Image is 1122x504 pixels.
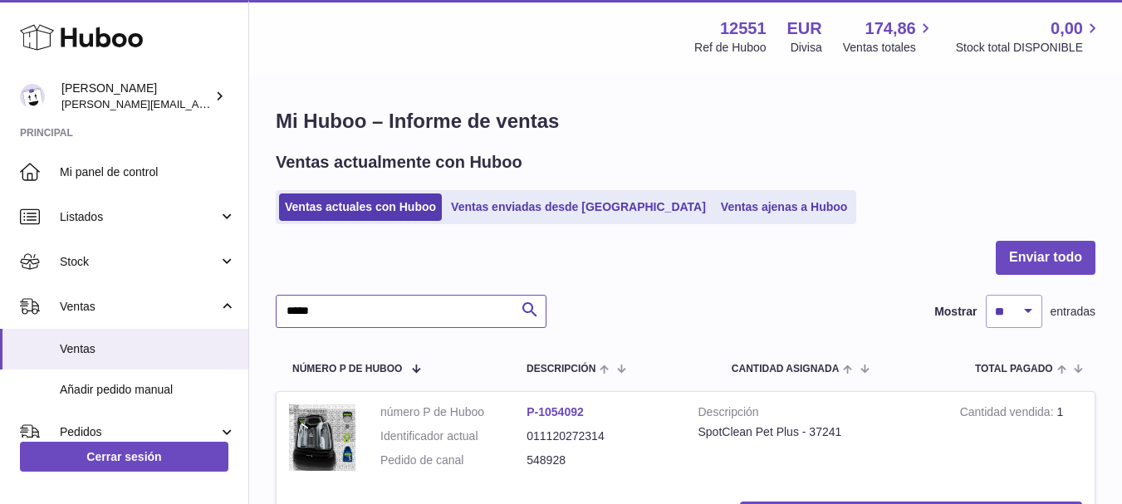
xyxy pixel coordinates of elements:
[956,40,1102,56] span: Stock total DISPONIBLE
[289,404,355,471] img: 1754472514.jpeg
[698,424,935,440] div: SpotClean Pet Plus - 37241
[715,193,854,221] a: Ventas ajenas a Huboo
[60,209,218,225] span: Listados
[380,453,527,468] dt: Pedido de canal
[60,164,236,180] span: Mi panel de control
[865,17,916,40] span: 174,86
[527,428,673,444] dd: 011120272314
[61,81,211,112] div: [PERSON_NAME]
[60,424,218,440] span: Pedidos
[60,341,236,357] span: Ventas
[956,17,1102,56] a: 0,00 Stock total DISPONIBLE
[732,364,840,374] span: Cantidad ASIGNADA
[1051,17,1083,40] span: 0,00
[1051,304,1095,320] span: entradas
[787,17,822,40] strong: EUR
[720,17,767,40] strong: 12551
[791,40,822,56] div: Divisa
[527,364,595,374] span: Descripción
[975,364,1053,374] span: Total pagado
[843,40,935,56] span: Ventas totales
[279,193,442,221] a: Ventas actuales con Huboo
[445,193,712,221] a: Ventas enviadas desde [GEOGRAPHIC_DATA]
[276,151,522,174] h2: Ventas actualmente con Huboo
[60,254,218,270] span: Stock
[292,364,402,374] span: número P de Huboo
[934,304,977,320] label: Mostrar
[698,404,935,424] strong: Descripción
[527,405,584,418] a: P-1054092
[20,84,45,109] img: gerardo.montoiro@cleverenterprise.es
[960,405,1057,423] strong: Cantidad vendida
[948,392,1095,489] td: 1
[694,40,766,56] div: Ref de Huboo
[380,404,527,420] dt: número P de Huboo
[20,442,228,472] a: Cerrar sesión
[843,17,935,56] a: 174,86 Ventas totales
[527,453,673,468] dd: 548928
[996,241,1095,275] button: Enviar todo
[380,428,527,444] dt: Identificador actual
[60,382,236,398] span: Añadir pedido manual
[276,108,1095,135] h1: Mi Huboo – Informe de ventas
[61,97,422,110] span: [PERSON_NAME][EMAIL_ADDRESS][PERSON_NAME][DOMAIN_NAME]
[60,299,218,315] span: Ventas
